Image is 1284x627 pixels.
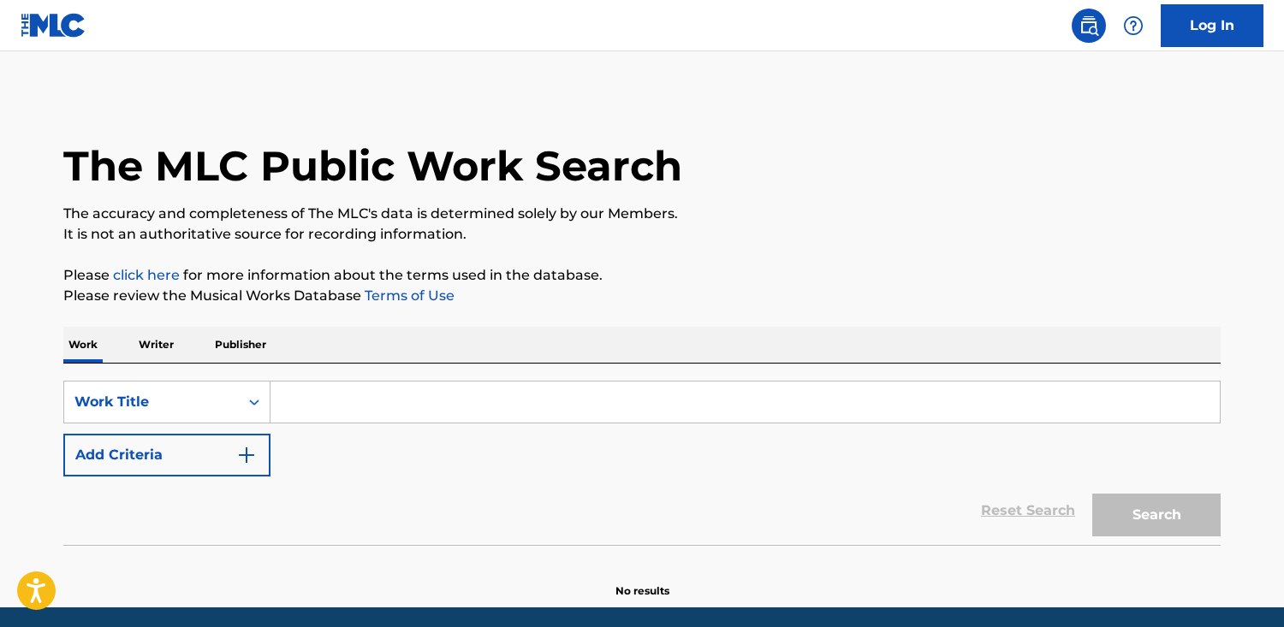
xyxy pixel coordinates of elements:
h1: The MLC Public Work Search [63,140,682,192]
a: Public Search [1072,9,1106,43]
p: No results [615,563,669,599]
a: click here [113,267,180,283]
iframe: Chat Widget [1198,545,1284,627]
p: It is not an authoritative source for recording information. [63,224,1221,245]
form: Search Form [63,381,1221,545]
img: help [1123,15,1144,36]
img: 9d2ae6d4665cec9f34b9.svg [236,445,257,465]
p: The accuracy and completeness of The MLC's data is determined solely by our Members. [63,204,1221,224]
button: Add Criteria [63,434,270,476]
a: Terms of Use [361,287,455,304]
p: Work [63,327,103,363]
p: Writer [134,327,179,363]
div: Work Title [74,392,229,412]
p: Please for more information about the terms used in the database. [63,265,1221,286]
img: search [1079,15,1099,36]
a: Log In [1161,4,1263,47]
p: Please review the Musical Works Database [63,286,1221,306]
p: Publisher [210,327,271,363]
div: Help [1116,9,1150,43]
img: MLC Logo [21,13,86,38]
